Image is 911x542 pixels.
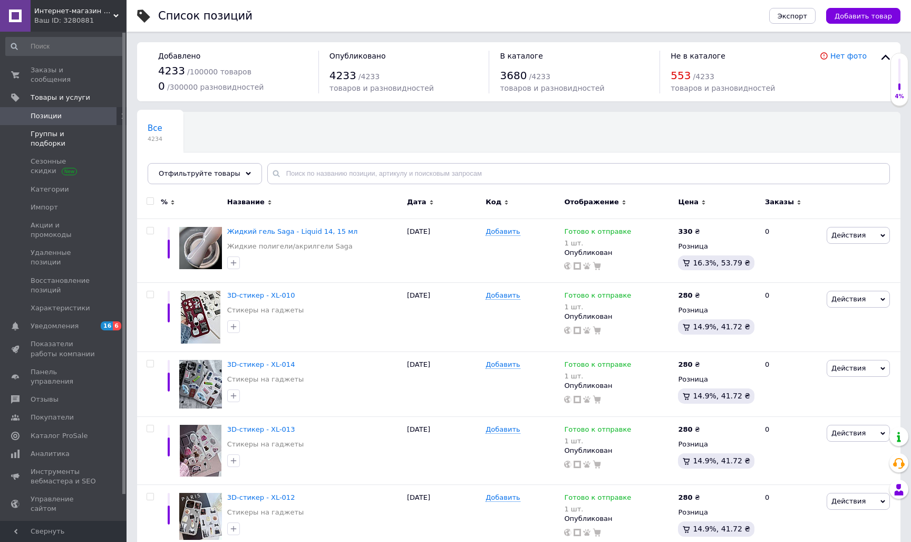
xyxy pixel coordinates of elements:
span: 3D-стикер - XL-012 [227,493,295,501]
span: Добавить [486,425,520,434]
a: Стикеры на гаджеты [227,306,304,315]
img: 3D-стикер - XL-014 [179,360,222,408]
div: Ваш ID: 3280881 [34,16,127,25]
div: 0 [759,417,824,485]
div: 0 [759,352,824,417]
span: 14.9%, 41.72 ₴ [693,322,750,331]
div: ₴ [678,425,700,434]
span: Не в каталоге [671,52,725,60]
span: Код [486,197,501,207]
span: Готово к отправке [564,493,631,505]
div: Розница [678,242,756,251]
span: Сезонные скидки [31,157,98,176]
div: ₴ [678,493,700,502]
span: Восстановление позиций [31,276,98,295]
span: / 100000 товаров [187,68,251,76]
b: 330 [678,227,692,235]
input: Поиск по названию позиции, артикулу и поисковым запросам [267,163,890,184]
span: 4234 [148,135,162,143]
input: Поиск [5,37,124,56]
div: Розница [678,375,756,384]
div: Опубликован [564,446,673,455]
div: Опубликован [564,312,673,321]
span: 4233 [329,69,356,82]
span: Добавить [486,493,520,502]
b: 280 [678,493,692,501]
span: / 300000 разновидностей [167,83,264,91]
div: ₴ [678,360,700,369]
a: Жидкий гель Saga - Liquid 14, 15 мл [227,227,358,235]
span: Все [148,123,162,133]
span: 6 [113,321,121,330]
div: 1 шт. [564,303,631,311]
div: ₴ [678,227,700,236]
span: Управление сайтом [31,495,98,514]
span: Действия [831,429,866,437]
div: 0 [759,218,824,283]
span: Готово к отправке [564,360,631,372]
span: 4233 [158,64,185,77]
button: Экспорт [769,8,816,24]
span: Заказы и сообщения [31,65,98,84]
a: Стикеры на гаджеты [227,375,304,384]
span: товаров и разновидностей [671,84,775,92]
b: 280 [678,425,692,433]
a: 3D-стикер - XL-014 [227,360,295,368]
span: В каталоге [500,52,542,60]
div: ₴ [678,291,700,300]
span: Добавить [486,291,520,300]
span: Инструменты вебмастера и SEO [31,467,98,486]
div: 1 шт. [564,239,631,247]
span: Заказы [765,197,794,207]
span: Позиции [31,111,62,121]
div: 1 шт. [564,505,631,513]
div: Список позиций [158,11,253,22]
span: 3D-стикер - XL-013 [227,425,295,433]
span: 3680 [500,69,527,82]
span: товаров и разновидностей [329,84,434,92]
div: [DATE] [404,417,483,485]
span: Действия [831,364,866,372]
span: Товары и услуги [31,93,90,102]
div: 1 шт. [564,372,631,380]
button: Добавить товар [826,8,900,24]
span: Готово к отправке [564,291,631,302]
span: Добавить [486,360,520,369]
a: Жидкие полигели/акрилгели Saga [227,242,353,251]
span: Категории [31,185,69,194]
span: Каталог ProSale [31,431,88,441]
div: 1 шт. [564,437,631,445]
div: [DATE] [404,352,483,417]
span: 14.9%, 41.72 ₴ [693,392,750,400]
span: Цена [678,197,699,207]
span: Интернет-магазин MANIKURCHIK [34,6,113,16]
span: Готово к отправке [564,425,631,436]
div: 4% [891,93,908,100]
span: Удаленные позиции [31,248,98,267]
span: Уведомления [31,321,79,331]
div: Розница [678,306,756,315]
span: 16.3%, 53.79 ₴ [693,259,750,267]
b: 280 [678,291,692,299]
span: 14.9%, 41.72 ₴ [693,525,750,533]
a: 3D-стикер - XL-010 [227,291,295,299]
span: Показатели работы компании [31,339,98,358]
div: Опубликован [564,248,673,258]
span: 0 [158,80,165,92]
span: Название [227,197,265,207]
span: Аналитика [31,449,70,459]
a: Стикеры на гаджеты [227,440,304,449]
span: / 4233 [358,72,380,81]
span: Акции и промокоды [31,221,98,240]
span: Отзывы [31,395,59,404]
a: Нет фото [830,52,867,60]
img: Жидкий гель Saga - Liquid 14, 15 мл [179,227,222,270]
span: Добавить товар [835,12,892,20]
span: Группы и подборки [31,129,98,148]
span: % [161,197,168,207]
span: Опубликовано [329,52,386,60]
span: Импорт [31,203,58,212]
b: 280 [678,360,692,368]
div: [DATE] [404,283,483,352]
